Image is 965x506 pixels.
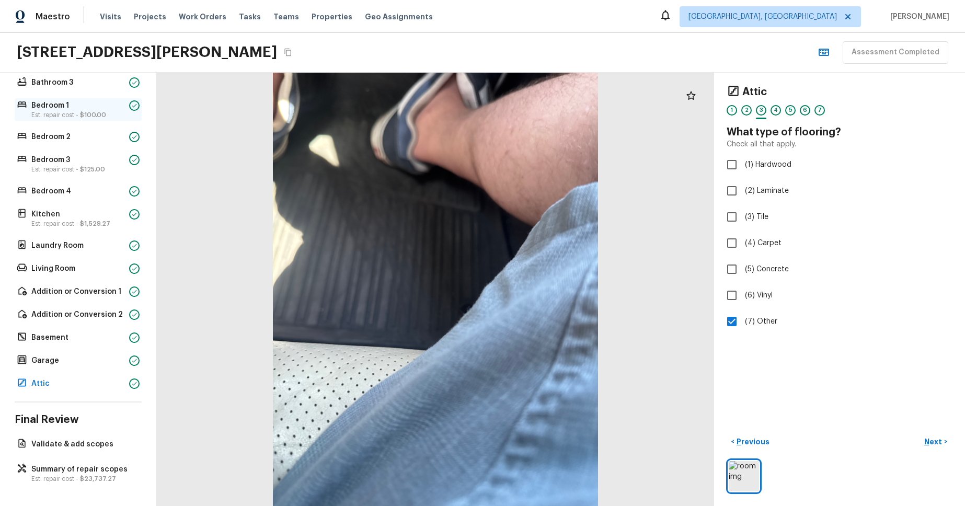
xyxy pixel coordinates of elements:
[31,209,125,220] p: Kitchen
[31,378,125,389] p: Attic
[100,11,121,22] span: Visits
[80,221,110,227] span: $1,529.27
[745,212,768,222] span: (3) Tile
[727,433,774,451] button: <Previous
[924,436,944,447] p: Next
[745,264,789,274] span: (5) Concrete
[31,475,135,483] p: Est. repair cost -
[31,286,125,297] p: Addition or Conversion 1
[80,166,105,172] span: $125.00
[31,464,135,475] p: Summary of repair scopes
[31,155,125,165] p: Bedroom 3
[80,112,106,118] span: $100.00
[734,436,769,447] p: Previous
[31,165,125,174] p: Est. repair cost -
[919,433,952,451] button: Next>
[31,355,125,366] p: Garage
[31,132,125,142] p: Bedroom 2
[31,240,125,251] p: Laundry Room
[745,316,777,327] span: (7) Other
[80,476,116,482] span: $23,737.27
[745,290,773,301] span: (6) Vinyl
[31,332,125,343] p: Basement
[31,100,125,111] p: Bedroom 1
[31,220,125,228] p: Est. repair cost -
[745,159,791,170] span: (1) Hardwood
[756,105,766,116] div: 3
[15,413,142,427] h4: Final Review
[31,309,125,320] p: Addition or Conversion 2
[17,43,277,62] h2: [STREET_ADDRESS][PERSON_NAME]
[741,105,752,116] div: 2
[727,105,737,116] div: 1
[745,238,782,248] span: (4) Carpet
[800,105,810,116] div: 6
[273,11,299,22] span: Teams
[727,139,796,149] p: Check all that apply.
[31,263,125,274] p: Living Room
[771,105,781,116] div: 4
[785,105,796,116] div: 5
[31,439,135,450] p: Validate & add scopes
[134,11,166,22] span: Projects
[31,186,125,197] p: Bedroom 4
[31,111,125,119] p: Est. repair cost -
[742,85,767,99] h4: Attic
[814,105,825,116] div: 7
[886,11,949,22] span: [PERSON_NAME]
[745,186,789,196] span: (2) Laminate
[281,45,295,59] button: Copy Address
[365,11,433,22] span: Geo Assignments
[312,11,352,22] span: Properties
[36,11,70,22] span: Maestro
[31,77,125,88] p: Bathroom 3
[688,11,837,22] span: [GEOGRAPHIC_DATA], [GEOGRAPHIC_DATA]
[727,125,952,139] h4: What type of flooring?
[179,11,226,22] span: Work Orders
[729,461,759,491] img: room img
[239,13,261,20] span: Tasks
